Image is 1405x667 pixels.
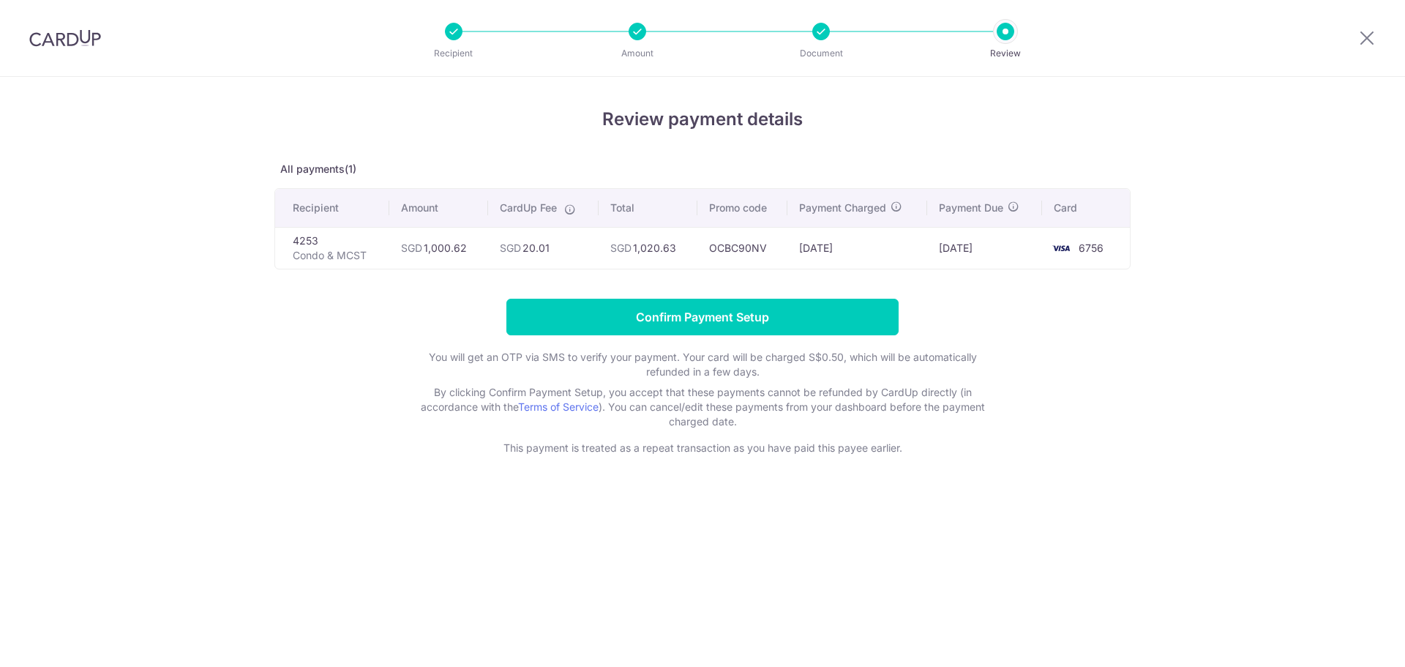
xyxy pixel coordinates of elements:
[275,227,389,269] td: 4253
[518,400,599,413] a: Terms of Service
[400,46,508,61] p: Recipient
[29,29,101,47] img: CardUp
[697,227,787,269] td: OCBC90NV
[697,189,787,227] th: Promo code
[767,46,875,61] p: Document
[599,227,697,269] td: 1,020.63
[500,242,521,254] span: SGD
[583,46,692,61] p: Amount
[488,227,599,269] td: 20.01
[610,242,632,254] span: SGD
[410,350,995,379] p: You will get an OTP via SMS to verify your payment. Your card will be charged S$0.50, which will ...
[506,299,899,335] input: Confirm Payment Setup
[1079,242,1104,254] span: 6756
[274,162,1131,176] p: All payments(1)
[401,242,422,254] span: SGD
[1042,189,1130,227] th: Card
[787,227,928,269] td: [DATE]
[1308,623,1390,660] iframe: Opens a widget where you can find more information
[410,385,995,429] p: By clicking Confirm Payment Setup, you accept that these payments cannot be refunded by CardUp di...
[1046,239,1076,257] img: <span class="translation_missing" title="translation missing: en.account_steps.new_confirm_form.b...
[275,189,389,227] th: Recipient
[274,106,1131,133] h4: Review payment details
[927,227,1042,269] td: [DATE]
[389,189,488,227] th: Amount
[500,201,557,215] span: CardUp Fee
[389,227,488,269] td: 1,000.62
[951,46,1060,61] p: Review
[410,441,995,455] p: This payment is treated as a repeat transaction as you have paid this payee earlier.
[293,248,378,263] p: Condo & MCST
[939,201,1003,215] span: Payment Due
[599,189,697,227] th: Total
[799,201,886,215] span: Payment Charged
